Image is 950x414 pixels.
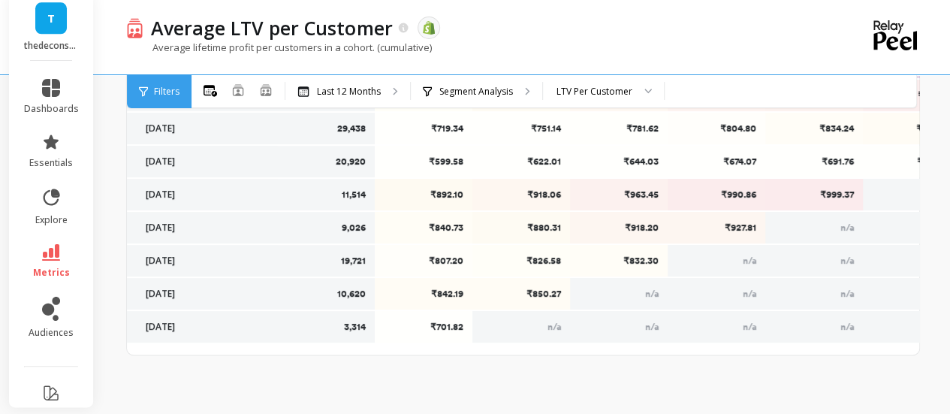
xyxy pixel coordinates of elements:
p: 29,438 [337,122,366,134]
p: ₹701.82 [385,321,463,333]
p: ₹826.58 [482,255,561,267]
p: Last 12 Months [317,86,381,98]
span: n/a [840,322,854,332]
p: ₹840.73 [385,222,463,234]
div: LTV Per Customer [556,84,632,98]
span: audiences [29,327,74,339]
p: ₹691.76 [775,156,854,168]
span: n/a [840,222,854,233]
p: thedeconstruct [24,40,79,52]
span: n/a [547,322,561,332]
p: 10,620 [337,288,366,300]
span: n/a [743,322,756,332]
p: ₹927.81 [677,222,756,234]
img: api.shopify.svg [422,21,436,35]
p: ₹622.01 [482,156,561,168]
p: [DATE] [137,321,268,333]
span: n/a [840,289,854,299]
p: [DATE] [137,122,268,134]
p: 11,514 [342,189,366,201]
span: explore [35,214,68,226]
span: T [47,10,55,27]
p: ₹999.37 [775,189,854,201]
p: 19,721 [341,255,366,267]
p: ₹832.30 [580,255,659,267]
span: n/a [645,289,659,299]
p: 20,920 [336,156,366,168]
p: [DATE] [137,222,268,234]
p: 9,026 [342,222,366,234]
p: ₹674.07 [677,156,756,168]
p: ₹804.80 [677,122,756,134]
span: essentials [29,157,73,169]
p: [DATE] [137,156,268,168]
p: ₹918.06 [482,189,561,201]
p: ₹807.20 [385,255,463,267]
p: Segment Analysis [439,86,513,98]
p: ₹880.31 [482,222,561,234]
p: ₹892.10 [385,189,463,201]
span: dashboards [24,103,79,115]
p: ₹719.34 [385,122,463,134]
p: ₹834.24 [775,122,854,134]
img: header icon [126,17,143,39]
p: ₹963.45 [580,189,659,201]
p: ₹850.27 [482,288,561,300]
p: Average lifetime profit per customers in a cohort. (cumulative) [126,41,432,54]
span: n/a [743,255,756,266]
p: ₹781.62 [580,122,659,134]
p: [DATE] [137,189,268,201]
p: ₹751.14 [482,122,561,134]
span: n/a [743,289,756,299]
p: ₹599.58 [385,156,463,168]
p: ₹990.86 [677,189,756,201]
p: ₹644.03 [580,156,659,168]
p: [DATE] [137,255,268,267]
p: Average LTV per Customer [151,15,392,41]
span: n/a [840,255,854,266]
span: n/a [645,322,659,332]
span: metrics [33,267,70,279]
p: ₹918.20 [580,222,659,234]
p: ₹842.19 [385,288,463,300]
p: [DATE] [137,288,268,300]
span: Filters [154,86,179,98]
p: 3,314 [344,321,366,333]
